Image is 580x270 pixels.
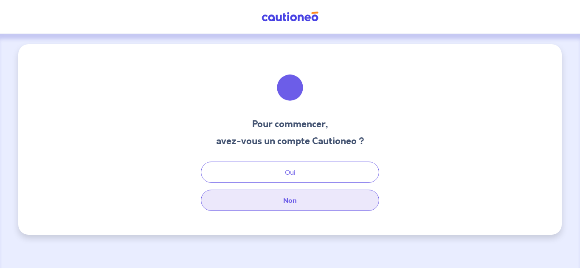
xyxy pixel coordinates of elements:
h3: Pour commencer, [216,117,364,131]
h3: avez-vous un compte Cautioneo ? [216,134,364,148]
img: illu_welcome.svg [267,65,313,111]
img: Cautioneo [258,11,322,22]
button: Non [201,190,379,211]
button: Oui [201,162,379,183]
